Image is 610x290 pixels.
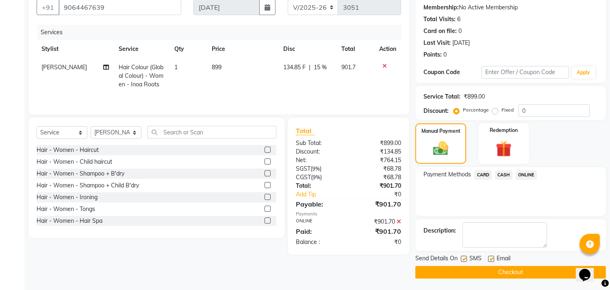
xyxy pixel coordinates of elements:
div: Last Visit: [423,39,451,47]
input: Search or Scan [148,126,276,138]
div: Discount: [290,147,349,156]
button: Apply [572,66,595,79]
th: Qty [169,40,207,58]
iframe: chat widget [576,257,602,282]
span: [PERSON_NAME] [41,64,87,71]
div: ( ) [290,173,349,182]
div: ₹901.70 [349,217,408,226]
span: | [309,63,311,72]
div: Total Visits: [423,15,456,24]
th: Service [114,40,170,58]
div: ₹901.70 [349,182,408,190]
span: Send Details On [415,254,458,264]
span: CASH [495,170,512,180]
div: ₹68.78 [349,173,408,182]
div: Sub Total: [290,139,349,147]
span: SGST [296,165,310,172]
div: [DATE] [452,39,470,47]
div: Services [37,25,407,40]
div: Balance : [290,238,349,246]
div: Points: [423,51,442,59]
span: Payment Methods [423,170,471,179]
div: Total: [290,182,349,190]
span: 15 % [314,63,327,72]
div: Hair - Women - Child haircut [37,158,112,166]
span: 899 [212,64,221,71]
div: Net: [290,156,349,165]
span: Hair Colour (Global Colour) - Women - Inoa Roots [119,64,163,88]
div: Paid: [290,226,349,236]
div: Payments [296,211,401,217]
div: Description: [423,226,456,235]
img: _gift.svg [491,139,517,159]
th: Action [374,40,401,58]
span: SMS [469,254,482,264]
div: No Active Membership [423,3,598,12]
div: ONLINE [290,217,349,226]
span: ONLINE [516,170,537,180]
div: Hair - Women - Shampoo + Child B'dry [37,181,139,190]
span: CARD [474,170,492,180]
span: Email [497,254,510,264]
span: 1 [174,64,178,71]
label: Redemption [490,127,518,134]
label: Manual Payment [421,127,460,135]
div: Coupon Code [423,68,482,77]
div: ₹899.00 [464,92,485,101]
th: Stylist [37,40,114,58]
span: 9% [313,174,320,180]
span: CGST [296,174,311,181]
span: 134.85 F [284,63,306,72]
div: ( ) [290,165,349,173]
div: Service Total: [423,92,460,101]
button: Checkout [415,266,606,279]
div: 0 [443,51,447,59]
img: _cash.svg [428,140,453,157]
th: Total [336,40,374,58]
div: Discount: [423,107,449,115]
div: Payable: [290,199,349,209]
div: ₹134.85 [349,147,408,156]
label: Fixed [501,106,514,114]
div: Card on file: [423,27,457,35]
div: ₹68.78 [349,165,408,173]
div: Hair - Women - Ironing [37,193,98,202]
div: ₹0 [349,238,408,246]
label: Percentage [463,106,489,114]
div: ₹764.15 [349,156,408,165]
div: Hair - Women - Shampoo + B'dry [37,169,124,178]
div: Membership: [423,3,459,12]
span: Total [296,127,315,135]
div: Hair - Women - Hair Spa [37,217,102,225]
span: 901.7 [341,64,356,71]
input: Enter Offer / Coupon Code [482,66,569,79]
a: Add Tip [290,190,358,199]
div: 6 [457,15,460,24]
div: ₹899.00 [349,139,408,147]
th: Price [207,40,279,58]
div: ₹0 [358,190,408,199]
div: ₹901.70 [349,226,408,236]
div: 0 [458,27,462,35]
div: ₹901.70 [349,199,408,209]
div: Hair - Women - Tongs [37,205,95,213]
span: 9% [312,165,320,172]
th: Disc [279,40,336,58]
div: Hair - Women - Haircut [37,146,99,154]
